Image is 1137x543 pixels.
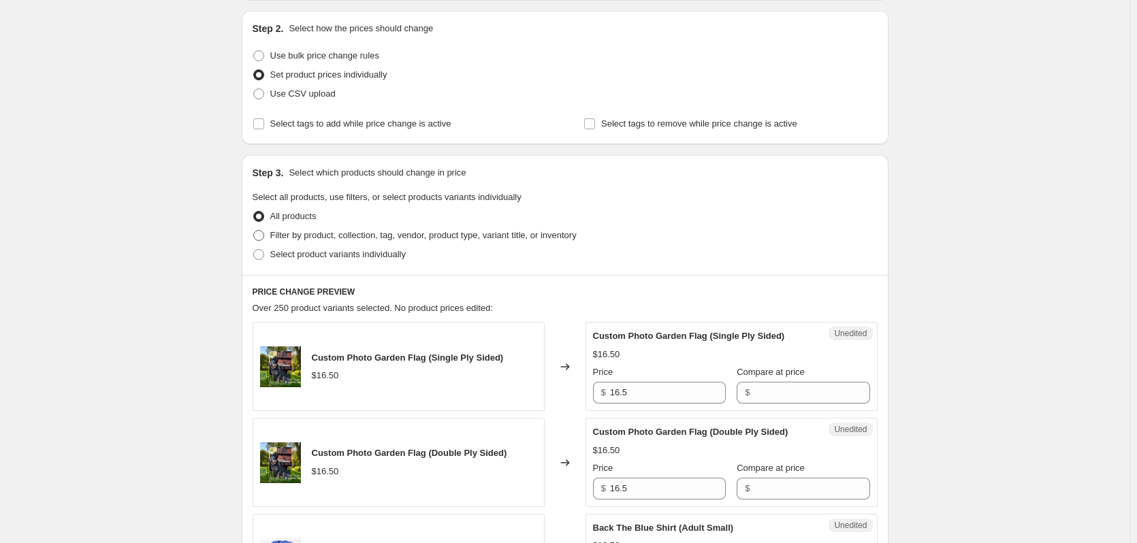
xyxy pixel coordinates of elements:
span: Filter by product, collection, tag, vendor, product type, variant title, or inventory [270,230,577,240]
span: Use CSV upload [270,88,336,99]
span: Price [593,367,613,377]
img: il_fullxfull.2453162059_kce1_80x.jpg [260,346,301,387]
span: Set product prices individually [270,69,387,80]
span: Use bulk price change rules [270,50,379,61]
span: Custom Photo Garden Flag (Double Ply Sided) [312,448,507,458]
span: Unedited [834,328,867,339]
span: Select tags to add while price change is active [270,118,451,129]
h6: PRICE CHANGE PREVIEW [253,286,878,297]
div: $16.50 [593,444,620,457]
span: Price [593,463,613,473]
span: Over 250 product variants selected. No product prices edited: [253,303,493,313]
span: Unedited [834,424,867,435]
span: Custom Photo Garden Flag (Single Ply Sided) [593,331,785,341]
div: $16.50 [312,465,339,478]
span: Back The Blue Shirt (Adult Small) [593,523,734,533]
h2: Step 2. [253,22,284,35]
div: $16.50 [312,369,339,382]
span: $ [601,483,606,493]
span: Compare at price [737,367,805,377]
span: Select product variants individually [270,249,406,259]
img: il_fullxfull.2453162059_kce1_80x.jpg [260,442,301,483]
span: $ [745,387,750,397]
p: Select which products should change in price [289,166,466,180]
span: Select tags to remove while price change is active [601,118,797,129]
div: $16.50 [593,348,620,361]
span: Custom Photo Garden Flag (Double Ply Sided) [593,427,788,437]
span: All products [270,211,317,221]
span: $ [745,483,750,493]
span: Select all products, use filters, or select products variants individually [253,192,522,202]
span: Custom Photo Garden Flag (Single Ply Sided) [312,352,504,363]
span: $ [601,387,606,397]
span: Compare at price [737,463,805,473]
p: Select how the prices should change [289,22,433,35]
h2: Step 3. [253,166,284,180]
span: Unedited [834,520,867,531]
